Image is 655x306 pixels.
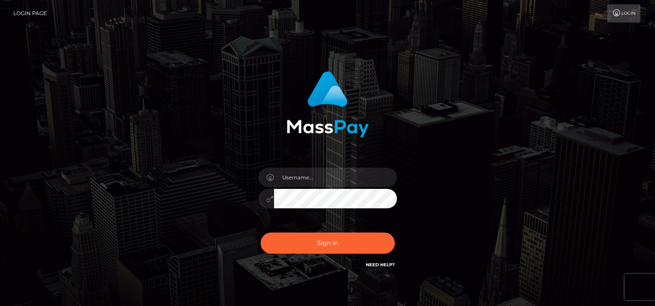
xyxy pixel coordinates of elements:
[274,168,397,187] input: Username...
[366,262,395,268] a: Need Help?
[287,71,369,137] img: MassPay Login
[13,4,47,22] a: Login Page
[261,233,395,254] button: Sign in
[607,4,640,22] a: Login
